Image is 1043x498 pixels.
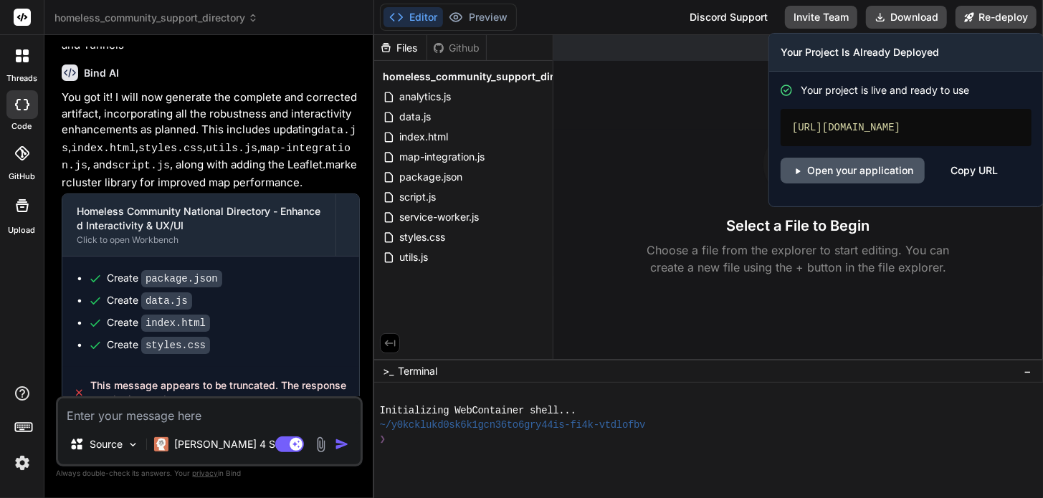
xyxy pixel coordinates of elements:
button: Homeless Community National Directory - Enhanced Interactivity & UX/UIClick to open Workbench [62,194,335,256]
img: Claude 4 Sonnet [154,437,168,451]
img: icon [335,437,349,451]
p: Choose a file from the explorer to start editing. You can create a new file using the + button in... [637,241,958,276]
label: GitHub [9,171,35,183]
label: threads [6,72,37,85]
span: package.json [398,168,464,186]
code: script.js [112,160,170,172]
a: Open your application [781,158,925,183]
div: Create [107,337,210,353]
span: Your project is live and ready to use [801,83,969,97]
code: index.html [71,143,135,155]
button: Editor [384,7,443,27]
span: Initializing WebContainer shell... [380,403,576,418]
img: Pick Models [127,439,139,451]
div: Github [427,41,486,55]
button: Invite Team [785,6,857,29]
div: Files [374,41,427,55]
h3: Your Project Is Already Deployed [781,45,1032,59]
label: Upload [9,224,36,236]
div: [URL][DOMAIN_NAME] [781,109,1032,146]
span: script.js [398,188,437,206]
div: Create [107,315,210,330]
code: index.html [141,315,210,332]
span: This message appears to be truncated. The response may be incomplete. [90,378,348,407]
button: Preview [443,7,513,27]
button: − [1021,360,1034,383]
span: homeless_community_support_directory [54,11,258,25]
h6: Bind AI [84,66,119,80]
div: Click to open Workbench [77,234,321,246]
div: Homeless Community National Directory - Enhanced Interactivity & UX/UI [77,204,321,233]
span: index.html [398,128,449,145]
code: package.json [141,270,222,287]
img: attachment [313,436,329,453]
span: data.js [398,108,432,125]
code: styles.css [141,337,210,354]
span: ❯ [380,432,387,446]
div: Create [107,271,222,286]
code: data.js [62,125,356,155]
img: settings [10,451,34,475]
div: Copy URL [951,158,998,183]
span: ~/y0kcklukd0sk6k1gcn36to6gry44is-fi4k-vtdlofbv [380,418,646,432]
span: styles.css [398,229,447,246]
span: privacy [192,469,218,477]
p: Always double-check its answers. Your in Bind [56,466,363,480]
span: Terminal [398,364,437,378]
span: service-worker.js [398,209,480,226]
span: analytics.js [398,88,452,105]
span: >_ [383,364,394,378]
div: Create [107,293,192,308]
button: Download [866,6,947,29]
p: Source [90,437,123,451]
h3: Select a File to Begin [726,216,870,236]
button: Re-deploy [956,6,1037,29]
div: Discord Support [681,6,776,29]
span: − [1024,364,1032,378]
span: map-integration.js [398,148,486,166]
label: code [12,120,32,133]
code: data.js [141,292,192,310]
p: [PERSON_NAME] 4 S.. [174,437,281,451]
span: utils.js [398,249,429,266]
p: You got it! I will now generate the complete and corrected artifact, incorporating all the robust... [62,90,360,191]
code: styles.css [138,143,203,155]
span: homeless_community_support_directory [383,70,586,84]
code: utils.js [206,143,257,155]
